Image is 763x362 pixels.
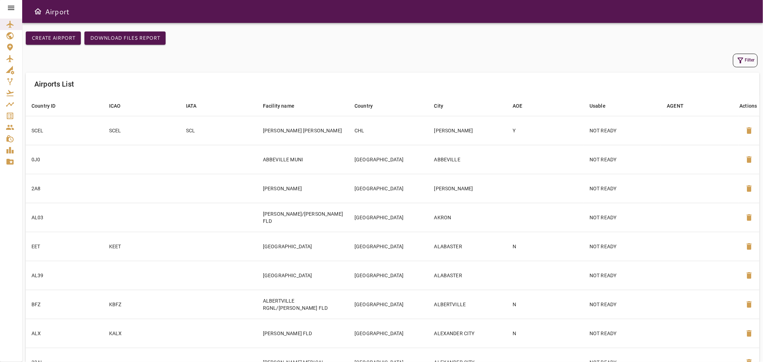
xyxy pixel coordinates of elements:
[34,78,74,90] h6: Airports List
[507,232,584,261] td: N
[186,102,197,110] div: IATA
[84,31,166,45] button: Download Files Report
[745,242,753,251] span: delete
[745,329,753,338] span: delete
[26,203,103,232] td: AL03
[26,116,103,145] td: SCEL
[349,232,428,261] td: [GEOGRAPHIC_DATA]
[429,203,507,232] td: AKRON
[429,319,507,348] td: ALEXANDER CITY
[349,174,428,203] td: [GEOGRAPHIC_DATA]
[26,174,103,203] td: 2A8
[740,325,758,342] button: Delete Airport
[590,214,655,221] p: NOT READY
[349,319,428,348] td: [GEOGRAPHIC_DATA]
[590,156,655,163] p: NOT READY
[354,102,373,110] div: Country
[109,102,121,110] div: ICAO
[45,6,69,17] h6: Airport
[103,319,180,348] td: KALX
[186,102,206,110] span: IATA
[745,271,753,280] span: delete
[26,319,103,348] td: ALX
[740,151,758,168] button: Delete Airport
[349,145,428,174] td: [GEOGRAPHIC_DATA]
[745,213,753,222] span: delete
[590,102,606,110] div: Usable
[257,319,349,348] td: [PERSON_NAME] FLD
[257,174,349,203] td: [PERSON_NAME]
[263,102,304,110] span: Facility name
[103,232,180,261] td: KEET
[590,272,655,279] p: NOT READY
[740,238,758,255] button: Delete Airport
[507,290,584,319] td: N
[26,232,103,261] td: EET
[740,267,758,284] button: Delete Airport
[590,330,655,337] p: NOT READY
[745,184,753,193] span: delete
[513,102,532,110] span: AOE
[263,102,294,110] div: Facility name
[740,180,758,197] button: Delete Airport
[429,232,507,261] td: ALABASTER
[31,4,45,19] button: Open drawer
[434,102,453,110] span: City
[740,122,758,139] button: Delete Airport
[257,145,349,174] td: ABBEVILLE MUNI
[109,102,130,110] span: ICAO
[180,116,257,145] td: SCL
[740,296,758,313] button: Delete Airport
[26,31,81,45] button: Create airport
[31,102,65,110] span: Country ID
[590,127,655,134] p: NOT READY
[507,116,584,145] td: Y
[26,145,103,174] td: 0J0
[429,174,507,203] td: [PERSON_NAME]
[349,116,428,145] td: CHL
[745,126,753,135] span: delete
[257,261,349,290] td: [GEOGRAPHIC_DATA]
[667,102,693,110] span: AGENT
[434,102,444,110] div: City
[745,300,753,309] span: delete
[590,185,655,192] p: NOT READY
[733,54,758,67] button: Filter
[349,290,428,319] td: [GEOGRAPHIC_DATA]
[667,102,684,110] div: AGENT
[257,116,349,145] td: [PERSON_NAME] [PERSON_NAME]
[354,102,382,110] span: Country
[429,261,507,290] td: ALABASTER
[349,261,428,290] td: [GEOGRAPHIC_DATA]
[590,301,655,308] p: NOT READY
[31,102,56,110] div: Country ID
[257,203,349,232] td: [PERSON_NAME]/[PERSON_NAME] FLD
[257,290,349,319] td: ALBERTVILLE RGNL/[PERSON_NAME] FLD
[590,243,655,250] p: NOT READY
[507,319,584,348] td: N
[513,102,522,110] div: AOE
[429,116,507,145] td: [PERSON_NAME]
[429,290,507,319] td: ALBERTVILLE
[429,145,507,174] td: ABBEVILLE
[257,232,349,261] td: [GEOGRAPHIC_DATA]
[26,290,103,319] td: BFZ
[740,209,758,226] button: Delete Airport
[103,290,180,319] td: KBFZ
[745,155,753,164] span: delete
[349,203,428,232] td: [GEOGRAPHIC_DATA]
[590,102,615,110] span: Usable
[103,116,180,145] td: SCEL
[26,261,103,290] td: AL39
